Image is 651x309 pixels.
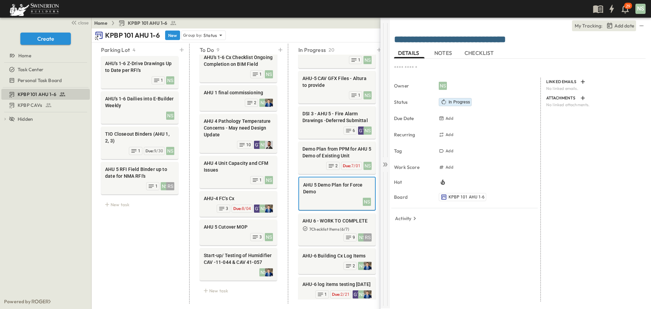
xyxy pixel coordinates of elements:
span: 1 [259,72,262,77]
div: GT [254,205,262,213]
span: AHU-6 log items testing [DATE] [302,281,372,288]
span: 3 [226,206,228,211]
p: Board [394,194,429,200]
p: Tag [394,148,429,154]
div: NS [265,176,273,184]
span: AHU's 1-6 Z-Drive Drawings Up to Date per RFI's [105,60,174,74]
div: NS [635,4,646,14]
span: AHU 4 Pathology Temperature Concerns - May need Design Update [204,118,273,138]
div: NS [265,70,273,78]
p: No linked emails. [546,86,642,91]
p: Group by: [183,32,202,39]
h6: Add [446,165,453,170]
span: 8/04 [242,206,251,211]
span: 2/21 [340,292,350,297]
span: 1 [161,78,163,83]
span: 3 [259,234,262,240]
div: NS [439,82,447,90]
div: NS [166,76,174,84]
span: Hidden [18,116,33,122]
p: Status [203,32,217,39]
div: New task [200,286,277,295]
span: Due: [233,206,242,211]
span: 2 [335,163,338,169]
div: RS [166,182,174,190]
nav: breadcrumbs [94,20,181,26]
span: DSI 3 - AHU 5 - Fire Alarm Drawings -Deferred Submittal [302,110,372,124]
p: Activity [395,215,411,222]
span: 9 [353,235,355,240]
p: 4 [133,46,135,53]
div: NS [265,233,273,241]
span: KPBP 101 AHU 1-6 [128,20,167,26]
span: close [78,19,88,26]
p: Owner [394,82,429,89]
span: DETAILS [398,50,420,56]
h6: Add [446,116,453,121]
span: NOTES [434,50,453,56]
p: Recurring [394,131,429,138]
span: Start-up/ Testing of Humidifier CAV -11-044 & CAV 41-057 [204,252,273,266]
p: 9 [217,46,219,53]
div: Nathan Saedi (nathan.saedi@swinerton.com) [439,82,447,90]
p: LINKED EMAILS [546,79,577,84]
img: Profile Picture [265,268,273,276]
span: AHU 5 Demo Plan for Force Demo [303,181,371,195]
div: test [1,75,90,86]
button: Tracking Date Menu [606,22,635,30]
span: Personal Task Board [18,77,62,84]
span: AHU 6 - WORK TO COMPLETE [302,217,372,224]
div: NS [259,99,268,107]
div: NS [166,112,174,120]
span: 2 [353,263,355,269]
div: NS [161,182,169,190]
p: My Tracking: [575,22,603,29]
p: Due Date [394,115,429,122]
div: NS [259,205,268,213]
button: Create [20,33,71,45]
span: 1 [259,177,262,183]
span: 7/01 [351,163,360,168]
img: Profile Picture [265,99,273,107]
p: In Progress [298,46,326,54]
div: GT [353,290,361,298]
p: Add date [614,22,634,29]
p: To Do [200,46,214,54]
h6: Add [446,148,453,154]
span: AHU-4 FC's Cx [204,195,273,202]
span: Due: [343,163,351,168]
span: 2 [254,100,256,105]
span: CHECKLIST [465,50,495,56]
span: AHU's 1-6 Dailies into E-Builder Weekly [105,95,174,109]
button: Activity [392,214,421,223]
p: KPBP 101 AHU 1-6 [105,31,160,40]
p: 7 Checklist Items ( 6 / 7 ) [309,226,372,232]
p: Parking Lot [101,46,130,54]
h6: Add [446,132,453,137]
div: New task [101,200,178,209]
p: Status [394,99,429,105]
div: test [1,100,90,111]
button: sidedrawer-menu [637,22,646,30]
button: New [165,31,180,40]
p: No linked attachments. [546,102,642,108]
span: Due: [332,292,340,297]
span: In Progress [449,99,470,105]
span: AHU-5 CAV GFX Files - Altura to provide [302,75,372,89]
span: AHU's 1-6 Cx Checklist Ongoing Completion on BIM Field [204,54,273,67]
span: 9/30 [154,149,163,153]
span: 1 [138,148,140,154]
p: 20 [329,46,334,53]
p: ATTACHMENTS [546,95,577,101]
span: TIO Closeout Binders (AHU 1, 2, 3) [105,131,174,144]
div: GT [254,141,262,149]
span: AHU 5 RFI Field Binder up to date for NMA RFI's [105,166,174,179]
span: KPBP 101 AHU 1-6 [449,194,485,200]
img: Profile Picture [265,205,273,213]
span: AHU 1 final commissioning [204,89,273,96]
div: NS [259,141,268,149]
span: Demo Plan from PPM for AHU 5 Demo of Existing Unit [302,146,372,159]
div: NS [166,147,174,155]
a: Home [94,20,107,26]
p: Work Score [394,164,429,171]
